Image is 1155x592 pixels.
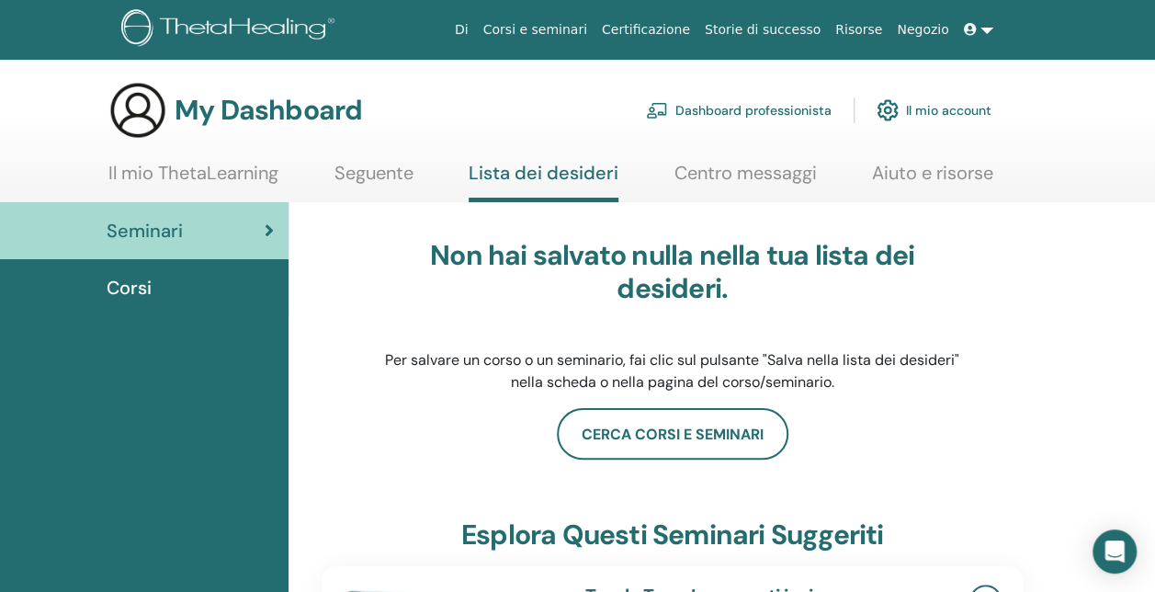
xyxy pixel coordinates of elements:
[108,81,167,140] img: generic-user-icon.jpg
[107,217,183,245] span: Seminari
[646,90,832,131] a: Dashboard professionista
[469,162,618,202] a: Lista dei desideri
[697,13,828,47] a: Storie di successo
[383,239,962,305] h3: Non hai salvato nulla nella tua lista dei desideri.
[828,13,889,47] a: Risorse
[877,90,991,131] a: Il mio account
[108,162,278,198] a: Il mio ThetaLearning
[889,13,956,47] a: Negozio
[461,518,884,552] h3: Esplora questi seminari suggeriti
[594,13,697,47] a: Certificazione
[121,9,341,51] img: logo.png
[1093,529,1137,574] div: Open Intercom Messenger
[447,13,476,47] a: Di
[175,94,362,127] h3: My Dashboard
[334,162,413,198] a: Seguente
[383,349,962,393] p: Per salvare un corso o un seminario, fai clic sul pulsante "Salva nella lista dei desideri" nella...
[107,274,152,302] span: Corsi
[557,408,788,460] a: Cerca corsi e seminari
[476,13,594,47] a: Corsi e seminari
[646,102,668,119] img: chalkboard-teacher.svg
[877,95,899,126] img: cog.svg
[674,162,817,198] a: Centro messaggi
[872,162,993,198] a: Aiuto e risorse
